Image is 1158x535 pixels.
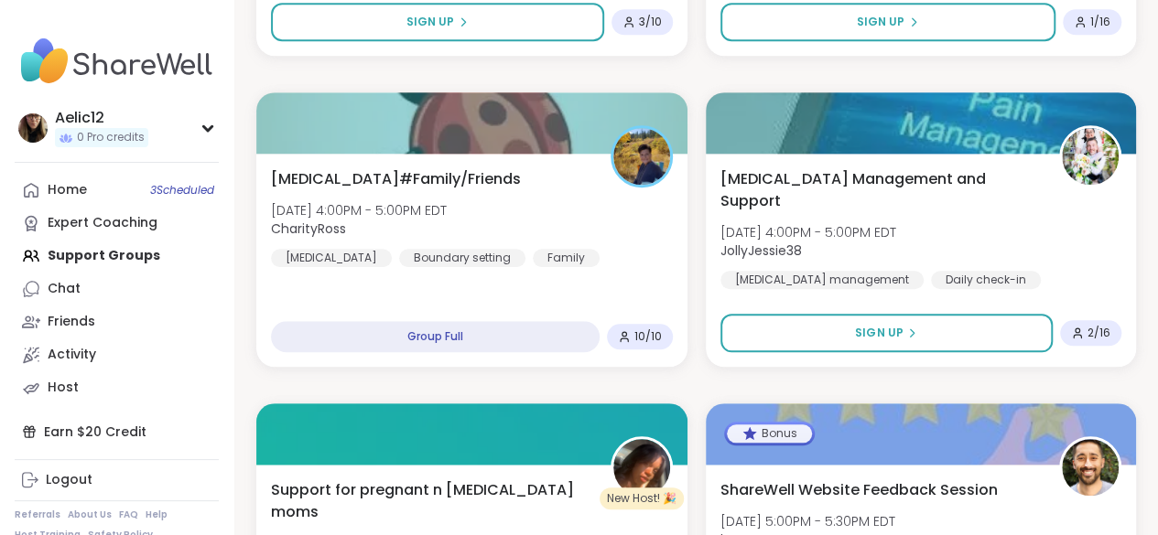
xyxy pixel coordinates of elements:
[720,223,896,241] span: [DATE] 4:00PM - 5:00PM EDT
[533,249,600,267] div: Family
[146,508,168,521] a: Help
[931,271,1041,289] div: Daily check-in
[1062,128,1119,185] img: JollyJessie38
[855,325,903,341] span: Sign Up
[150,183,214,198] span: 3 Scheduled
[1090,15,1110,29] span: 1 / 16
[48,181,87,199] div: Home
[68,508,112,521] a: About Us
[271,168,521,190] span: [MEDICAL_DATA]#Family/Friends
[720,314,1054,352] button: Sign Up
[48,214,157,232] div: Expert Coaching
[48,313,95,331] div: Friends
[15,508,60,521] a: Referrals
[55,108,148,128] div: Aelic12
[634,329,662,344] span: 10 / 10
[271,321,600,352] div: Group Full
[613,128,670,185] img: CharityRoss
[48,280,81,298] div: Chat
[15,464,219,497] a: Logout
[720,512,895,530] span: [DATE] 5:00PM - 5:30PM EDT
[15,29,219,93] img: ShareWell Nav Logo
[15,371,219,404] a: Host
[119,508,138,521] a: FAQ
[15,415,219,448] div: Earn $20 Credit
[406,14,454,30] span: Sign Up
[15,273,219,305] a: Chat
[720,271,924,289] div: [MEDICAL_DATA] management
[46,471,92,489] div: Logout
[1088,326,1110,340] span: 2 / 16
[77,130,145,145] span: 0 Pro credits
[15,174,219,207] a: Home3Scheduled
[857,14,904,30] span: Sign Up
[720,3,1056,41] button: Sign Up
[48,379,79,397] div: Host
[15,338,219,371] a: Activity
[1062,439,1119,496] img: brett
[639,15,662,29] span: 3 / 10
[15,305,219,338] a: Friends
[271,3,604,41] button: Sign Up
[720,241,802,260] b: JollyJessie38
[720,168,1040,212] span: [MEDICAL_DATA] Management and Support
[15,207,219,240] a: Expert Coaching
[613,439,670,496] img: Tatyanabricest
[48,346,96,364] div: Activity
[600,487,684,509] div: New Host! 🎉
[271,479,590,523] span: Support for pregnant n [MEDICAL_DATA] moms
[720,479,998,501] span: ShareWell Website Feedback Session
[18,113,48,143] img: Aelic12
[271,249,392,267] div: [MEDICAL_DATA]
[271,201,447,219] span: [DATE] 4:00PM - 5:00PM EDT
[727,424,812,443] div: Bonus
[399,249,525,267] div: Boundary setting
[271,219,346,238] b: CharityRoss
